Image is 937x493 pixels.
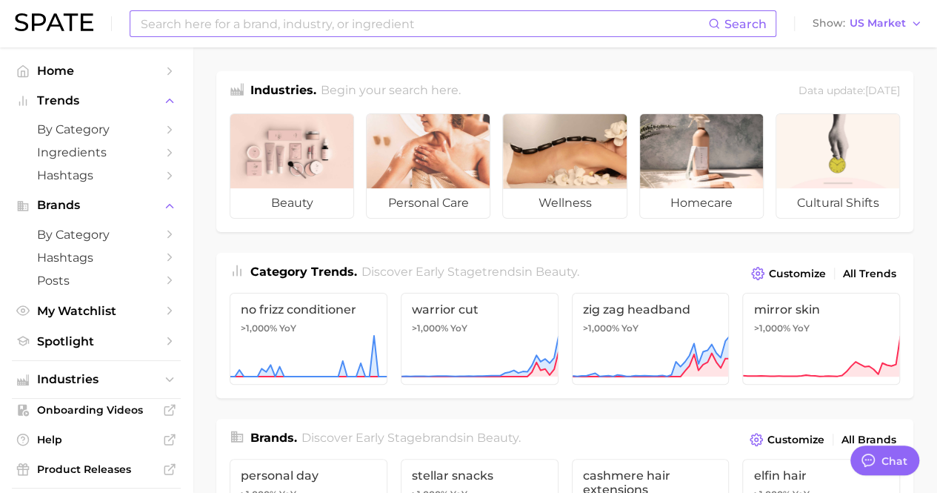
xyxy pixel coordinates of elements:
[843,268,896,280] span: All Trends
[37,274,156,288] span: Posts
[139,11,708,36] input: Search here for a brand, industry, or ingredient
[640,188,763,218] span: homecare
[12,300,181,322] a: My Watchlist
[12,141,181,164] a: Ingredients
[37,433,156,446] span: Help
[366,113,490,219] a: personal care
[12,164,181,187] a: Hashtags
[250,265,357,279] span: Category Trends .
[412,302,547,317] span: warrior cut
[301,431,521,445] span: Discover Early Stage brands in .
[742,293,900,385] a: mirror skin>1,000% YoY
[839,264,900,284] a: All Trends
[12,368,181,391] button: Industries
[572,293,730,385] a: zig zag headband>1,000% YoY
[250,431,297,445] span: Brands .
[37,334,156,348] span: Spotlight
[12,90,181,112] button: Trends
[37,94,156,107] span: Trends
[850,19,906,27] span: US Market
[412,322,448,334] span: >1,000%
[798,82,900,102] div: Data update: [DATE]
[753,322,790,334] span: >1,000%
[321,82,461,102] h2: Begin your search here.
[12,458,181,480] a: Product Releases
[37,251,156,265] span: Hashtags
[37,228,156,242] span: by Category
[37,168,156,182] span: Hashtags
[12,223,181,246] a: by Category
[776,113,900,219] a: cultural shifts
[230,113,354,219] a: beauty
[37,373,156,386] span: Industries
[250,82,316,102] h1: Industries.
[12,194,181,216] button: Brands
[746,429,828,450] button: Customize
[503,188,626,218] span: wellness
[621,322,638,334] span: YoY
[724,17,767,31] span: Search
[502,113,627,219] a: wellness
[241,469,376,483] span: personal day
[12,269,181,292] a: Posts
[767,434,824,446] span: Customize
[12,59,181,82] a: Home
[809,14,926,33] button: ShowUS Market
[37,463,156,476] span: Product Releases
[583,302,718,317] span: zig zag headband
[230,293,387,385] a: no frizz conditioner>1,000% YoY
[12,246,181,269] a: Hashtags
[813,19,845,27] span: Show
[37,145,156,159] span: Ingredients
[367,188,490,218] span: personal care
[450,322,467,334] span: YoY
[753,302,889,317] span: mirror skin
[279,322,296,334] span: YoY
[241,322,277,334] span: >1,000%
[37,304,156,318] span: My Watchlist
[241,302,376,317] span: no frizz conditioner
[477,431,518,445] span: beauty
[230,188,353,218] span: beauty
[792,322,809,334] span: YoY
[37,199,156,212] span: Brands
[583,322,619,334] span: >1,000%
[536,265,577,279] span: beauty
[37,64,156,78] span: Home
[753,469,889,483] span: elfin hair
[838,430,900,450] a: All Brands
[15,13,93,31] img: SPATE
[769,268,826,280] span: Customize
[361,265,579,279] span: Discover Early Stage trends in .
[776,188,899,218] span: cultural shifts
[401,293,558,385] a: warrior cut>1,000% YoY
[37,403,156,417] span: Onboarding Videos
[412,469,547,483] span: stellar snacks
[37,122,156,136] span: by Category
[12,330,181,353] a: Spotlight
[12,399,181,421] a: Onboarding Videos
[841,434,896,446] span: All Brands
[12,118,181,141] a: by Category
[12,429,181,451] a: Help
[639,113,764,219] a: homecare
[747,263,830,284] button: Customize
